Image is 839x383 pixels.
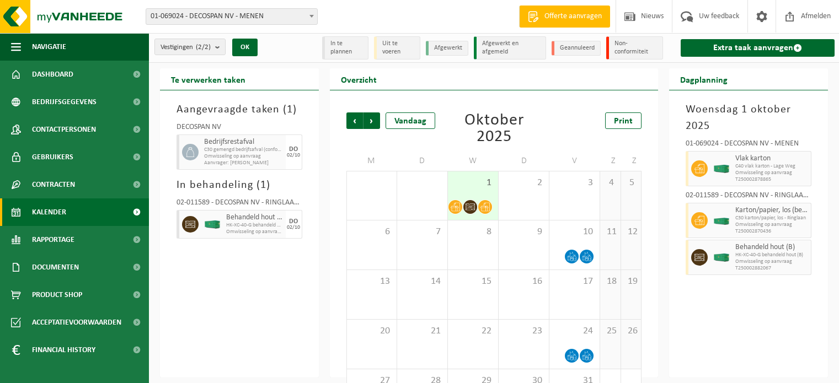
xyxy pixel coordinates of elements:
span: 26 [627,325,636,337]
td: D [397,151,448,171]
li: Uit te voeren [374,36,420,60]
div: DO [289,218,298,225]
span: Bedrijfsrestafval [204,138,283,147]
span: 17 [555,276,594,288]
button: Vestigingen(2/2) [154,39,226,55]
td: D [499,151,549,171]
h3: Woensdag 1 oktober 2025 [686,101,811,134]
a: Offerte aanvragen [519,6,610,28]
span: 13 [352,276,391,288]
span: Kalender [32,198,66,226]
span: Aanvrager: [PERSON_NAME] [204,160,283,166]
span: 20 [352,325,391,337]
img: HK-XC-40-GN-00 [204,220,221,229]
span: 6 [352,226,391,238]
li: In te plannen [322,36,368,60]
span: Dashboard [32,61,73,88]
img: HK-XC-30-GN-00 [713,217,730,225]
span: T250002870436 [735,228,808,235]
span: T250002882067 [735,265,808,272]
span: Omwisseling op aanvraag [226,229,283,235]
span: Documenten [32,253,79,281]
span: 18 [606,276,614,288]
span: C30 gemengd bedrijfsafval (conform sorteerplicht) -LAGE WEG [204,147,283,153]
td: W [448,151,499,171]
h2: Te verwerken taken [160,68,256,90]
span: Offerte aanvragen [542,11,605,22]
span: Behandeld hout (B) [735,243,808,252]
span: Print [614,117,633,126]
li: Afgewerkt [426,41,468,56]
span: 22 [453,325,493,337]
div: Oktober 2025 [448,112,539,145]
li: Afgewerkt en afgemeld [474,36,546,60]
span: Financial History [32,336,95,364]
div: 02/10 [287,225,300,230]
span: 14 [403,276,442,288]
span: Vorige [346,112,363,129]
span: Vlak karton [735,154,808,163]
div: DECOSPAN NV [177,123,302,134]
td: M [346,151,397,171]
span: 01-069024 - DECOSPAN NV - MENEN [146,8,318,25]
span: Karton/papier, los (bedrijven) [735,206,808,215]
span: Acceptatievoorwaarden [32,309,121,336]
span: 1 [287,104,293,115]
count: (2/2) [196,44,211,51]
img: HK-XC-40-GN-00 [713,253,730,262]
span: C30 karton/papier, los - Ringlaan [735,215,808,222]
span: 7 [403,226,442,238]
li: Geannuleerd [552,41,601,56]
span: Bedrijfsgegevens [32,88,97,116]
span: Navigatie [32,33,66,61]
span: 12 [627,226,636,238]
img: HK-XC-40-GN-00 [713,165,730,173]
div: 02-011589 - DECOSPAN NV - RINGLAAN - MENEN [177,199,302,210]
span: 5 [627,177,636,189]
div: Vandaag [386,112,435,129]
span: 15 [453,276,493,288]
span: 1 [260,180,266,191]
span: 24 [555,325,594,337]
span: 10 [555,226,594,238]
td: Z [600,151,621,171]
span: Omwisseling op aanvraag [735,222,808,228]
button: OK [232,39,258,56]
span: Omwisseling op aanvraag [735,170,808,176]
span: 19 [627,276,636,288]
h3: In behandeling ( ) [177,177,302,193]
span: 25 [606,325,614,337]
span: 2 [504,177,543,189]
td: Z [621,151,642,171]
span: Contactpersonen [32,116,96,143]
span: HK-XC-40-G behandeld hout (B) [226,222,283,229]
span: Rapportage [32,226,74,253]
h2: Dagplanning [669,68,739,90]
span: 4 [606,177,614,189]
span: Omwisseling op aanvraag [204,153,283,160]
span: C40 vlak karton - Lage Weg [735,163,808,170]
span: Behandeld hout (B) [226,213,283,222]
span: T250002878865 [735,176,808,183]
h3: Aangevraagde taken ( ) [177,101,302,118]
span: 1 [453,177,493,189]
span: 21 [403,325,442,337]
div: 02-011589 - DECOSPAN NV - RINGLAAN - MENEN [686,192,811,203]
div: 01-069024 - DECOSPAN NV - MENEN [686,140,811,151]
span: Vestigingen [161,39,211,56]
div: DO [289,146,298,153]
span: Product Shop [32,281,82,309]
a: Extra taak aanvragen [681,39,835,57]
li: Non-conformiteit [606,36,663,60]
span: 01-069024 - DECOSPAN NV - MENEN [146,9,317,24]
td: V [549,151,600,171]
span: Omwisseling op aanvraag [735,258,808,265]
span: Volgende [364,112,380,129]
div: 02/10 [287,153,300,158]
span: 23 [504,325,543,337]
span: 8 [453,226,493,238]
a: Print [605,112,642,129]
span: Gebruikers [32,143,73,171]
span: Contracten [32,171,75,198]
span: 9 [504,226,543,238]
